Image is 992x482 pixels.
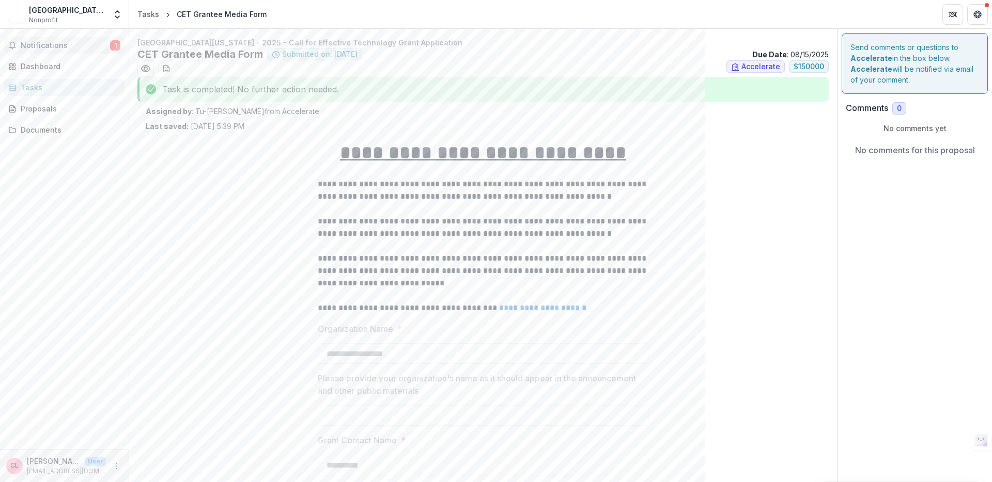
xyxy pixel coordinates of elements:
p: User [85,457,106,466]
a: Dashboard [4,58,125,75]
div: Task is completed! No further action needed. [137,77,829,102]
img: University of Utah [8,6,25,23]
span: Accelerate [741,62,780,71]
nav: breadcrumb [133,7,271,22]
button: Notifications1 [4,37,125,54]
a: Proposals [4,100,125,117]
div: Send comments or questions to in the box below. will be notified via email of your comment. [842,33,988,94]
p: [PERSON_NAME] [27,456,81,467]
p: Organization Name [318,323,393,335]
button: Open entity switcher [110,4,125,25]
h2: Comments [846,103,888,113]
span: Nonprofit [29,15,58,25]
div: [GEOGRAPHIC_DATA][US_STATE] [29,5,106,15]
a: Documents [4,121,125,138]
span: Notifications [21,41,110,50]
button: Get Help [967,4,988,25]
p: [EMAIL_ADDRESS][DOMAIN_NAME] [27,467,106,476]
a: Tasks [4,79,125,96]
p: Grant Contact Name [318,434,397,446]
h2: CET Grantee Media Form [137,48,263,60]
button: More [110,460,122,472]
div: Tasks [21,82,116,93]
a: Tasks [133,7,163,22]
div: Proposals [21,103,116,114]
div: Chenglu Li [10,462,19,469]
button: download-word-button [158,60,175,77]
div: Tasks [137,9,159,20]
span: 0 [897,104,902,113]
p: Please provide your organization's name as it should appear in the announcement and other public ... [318,372,642,397]
strong: Last saved: [146,122,189,131]
p: No comments for this proposal [855,144,975,156]
div: Documents [21,124,116,135]
strong: Accelerate [850,54,892,62]
p: [GEOGRAPHIC_DATA][US_STATE] - 2025 - Call for Effective Technology Grant Application [137,37,829,48]
p: : Tu-[PERSON_NAME] from Accelerate [146,106,820,117]
p: [DATE] 5:39 PM [146,121,244,132]
span: Submitted on: [DATE] [282,50,358,59]
strong: Accelerate [850,65,892,73]
span: 1 [110,40,120,51]
button: Preview 507792fd-049d-41ac-9578-9d83827ca74c.pdf [137,60,154,77]
p: : 08/15/2025 [752,49,829,60]
strong: Assigned by [146,107,192,116]
p: No comments yet [846,123,984,134]
button: Partners [942,4,963,25]
span: $ 150000 [794,62,824,71]
div: Dashboard [21,61,116,72]
div: CET Grantee Media Form [177,9,267,20]
strong: Due Date [752,50,787,59]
